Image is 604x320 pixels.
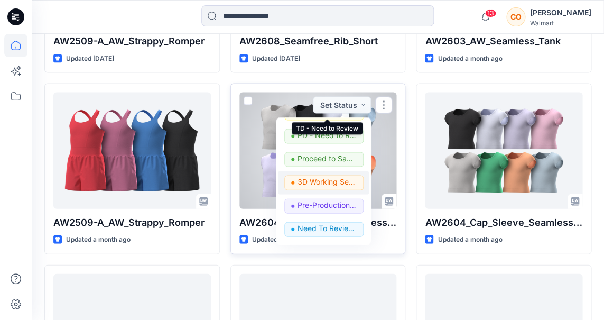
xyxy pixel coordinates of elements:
[298,129,357,142] p: PD - Need to Review Cost
[66,53,114,64] p: Updated [DATE]
[298,222,357,235] p: Need To Review - Design/PD/Tech
[485,9,496,17] span: 13
[298,198,357,212] p: Pre-Production Approved
[529,19,591,27] div: Walmart
[53,34,211,49] p: AW2509-A_AW_Strappy_Romper
[66,234,131,245] p: Updated a month ago
[298,175,357,189] p: 3D Working Session - Need to Review
[239,34,397,49] p: AW2608_Seamfree_Rib_Short
[438,234,502,245] p: Updated a month ago
[438,53,502,64] p: Updated a month ago
[252,53,300,64] p: Updated [DATE]
[506,7,525,26] div: CO
[239,92,397,208] a: AW2604_Cap_Sleeve_Seamless_Tee_
[53,215,211,230] p: AW2509-A_AW_Strappy_Romper
[239,215,397,230] p: AW2604_Cap_Sleeve_Seamless_Tee_
[425,92,582,208] a: AW2604_Cap_Sleeve_Seamless_Tee
[425,34,582,49] p: AW2603_AW_Seamless_Tank
[529,6,591,19] div: [PERSON_NAME]
[425,215,582,230] p: AW2604_Cap_Sleeve_Seamless_Tee
[298,152,357,166] p: Proceed to Sample
[53,92,211,208] a: AW2509-A_AW_Strappy_Romper
[252,234,317,245] p: Updated a month ago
